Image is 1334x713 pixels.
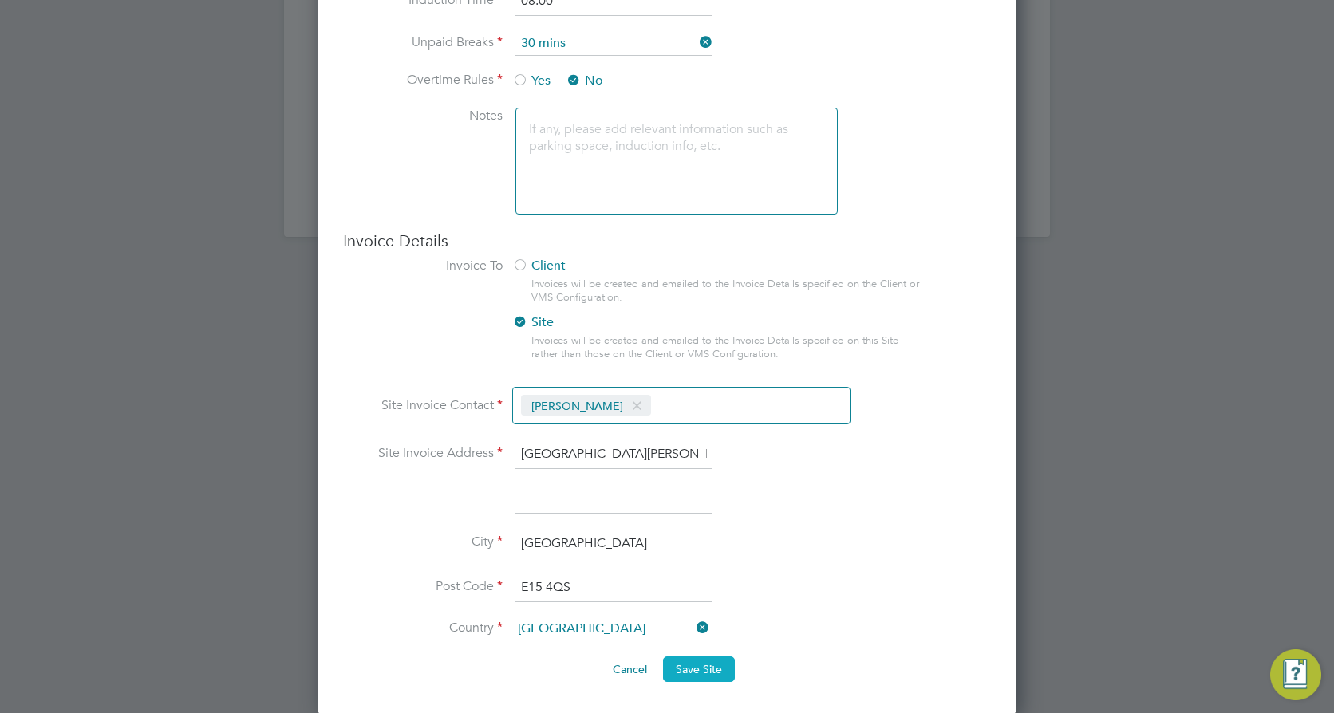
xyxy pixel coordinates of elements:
[1270,649,1321,700] button: Engage Resource Center
[343,108,503,124] label: Notes
[512,258,907,274] label: Client
[343,620,503,636] label: Country
[512,73,551,89] span: Yes
[343,258,503,274] label: Invoice To
[515,32,712,56] input: Select one
[343,230,991,251] h3: Invoice Details
[512,314,907,331] label: Site
[566,73,603,89] span: No
[343,397,503,414] label: Site Invoice Contact
[600,656,660,682] button: Cancel
[676,662,722,676] span: Save Site
[531,334,919,361] div: Invoices will be created and emailed to the Invoice Details specified on this Site rather than th...
[343,578,503,595] label: Post Code
[343,445,503,462] label: Site Invoice Address
[343,34,503,51] label: Unpaid Breaks
[663,656,735,682] button: Save Site
[343,534,503,550] label: City
[512,618,709,640] input: Search for...
[521,395,651,416] span: [PERSON_NAME]
[343,72,503,89] label: Overtime Rules
[531,278,919,305] div: Invoices will be created and emailed to the Invoice Details specified on the Client or VMS Config...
